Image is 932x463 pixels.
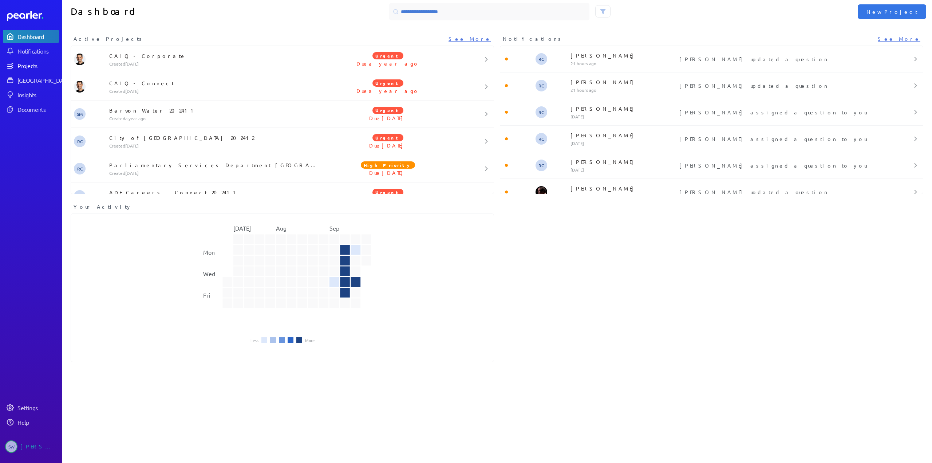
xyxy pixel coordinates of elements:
[878,35,920,43] a: See More
[361,161,415,169] span: High Priority
[3,44,59,58] a: Notifications
[3,103,59,116] a: Documents
[372,79,403,87] span: Urgent
[679,135,885,142] p: [PERSON_NAME] assigned a question to you
[570,114,676,119] p: [DATE]
[109,52,318,59] p: CAIQ - Corporate
[570,87,676,93] p: 21 hours ago
[109,143,318,149] p: Created [DATE]
[74,35,144,43] span: Active Projects
[3,416,59,429] a: Help
[3,59,59,72] a: Projects
[679,162,885,169] p: [PERSON_NAME] assigned a question to you
[570,132,676,139] p: [PERSON_NAME]
[570,158,676,165] p: [PERSON_NAME]
[570,193,676,199] p: [DATE]
[536,186,547,198] img: Ryan Baird
[74,81,86,93] img: James Layton
[250,338,258,342] li: Less
[679,188,885,196] p: [PERSON_NAME] updated a question
[372,107,403,114] span: Urgent
[536,80,547,91] span: Robert Craig
[17,91,58,98] div: Insights
[449,35,491,43] a: See More
[17,76,72,84] div: [GEOGRAPHIC_DATA]
[536,106,547,118] span: Robert Craig
[74,108,86,120] span: Stuart Meyers
[3,74,59,87] a: [GEOGRAPHIC_DATA]
[17,33,58,40] div: Dashboard
[17,419,58,426] div: Help
[536,160,547,171] span: Robert Craig
[74,203,132,211] span: Your Activity
[74,54,86,65] img: James Layton
[109,170,318,176] p: Created [DATE]
[570,185,676,192] p: [PERSON_NAME]
[317,114,458,122] p: Due [DATE]
[109,115,318,121] p: Created a year ago
[109,107,318,114] p: Barwon Water 202411
[679,109,885,116] p: [PERSON_NAME] assigned a question to you
[109,189,318,196] p: ADF Careers - Connect 202411
[372,189,403,196] span: Urgent
[372,134,403,141] span: Urgent
[317,60,458,67] p: Due a year ago
[317,87,458,94] p: Due a year ago
[17,404,58,411] div: Settings
[203,291,210,299] text: Fri
[5,440,17,453] span: Steve Whittington
[570,78,676,86] p: [PERSON_NAME]
[858,4,926,19] button: New Project
[3,88,59,101] a: Insights
[109,61,318,67] p: Created [DATE]
[17,62,58,69] div: Projects
[679,55,885,63] p: [PERSON_NAME] updated a question
[3,438,59,456] a: SW[PERSON_NAME]
[17,47,58,55] div: Notifications
[570,140,676,146] p: [DATE]
[536,133,547,145] span: Robert Craig
[305,338,315,342] li: More
[372,52,403,59] span: Urgent
[7,11,59,21] a: Dashboard
[276,224,287,232] text: Aug
[203,248,215,256] text: Mon
[109,161,318,169] p: Parliamentary Services Department [GEOGRAPHIC_DATA] - PSD014
[74,190,86,202] span: Stuart Meyers
[503,35,563,43] span: Notifications
[74,163,86,174] span: Robert Craig
[3,401,59,414] a: Settings
[109,88,318,94] p: Created [DATE]
[109,134,318,141] p: City of [GEOGRAPHIC_DATA] 202412
[109,79,318,87] p: CAIQ - Connect
[71,3,280,20] h1: Dashboard
[570,105,676,112] p: [PERSON_NAME]
[203,270,215,277] text: Wed
[317,169,458,176] p: Due [DATE]
[866,8,917,15] span: New Project
[20,440,57,453] div: [PERSON_NAME]
[74,136,86,147] span: Robert Craig
[329,224,339,232] text: Sep
[17,106,58,113] div: Documents
[679,82,885,89] p: [PERSON_NAME] updated a question
[570,167,676,173] p: [DATE]
[570,52,676,59] p: [PERSON_NAME]
[570,60,676,66] p: 21 hours ago
[317,142,458,149] p: Due [DATE]
[3,30,59,43] a: Dashboard
[536,53,547,65] span: Robert Craig
[233,224,251,232] text: [DATE]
